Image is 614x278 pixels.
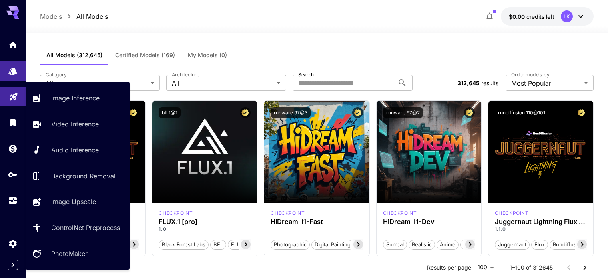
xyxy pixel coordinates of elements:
div: Playground [9,90,18,100]
div: HiDream Fast [271,210,305,217]
span: rundiffusion [550,241,587,249]
span: Black Forest Labs [159,241,208,249]
span: All [172,78,273,88]
p: 1.0 [159,226,251,233]
button: bfl:1@1 [159,107,181,118]
span: flux [532,241,548,249]
button: Certified Model – Vetted for best performance and includes a commercial license. [128,107,139,118]
h3: FLUX.1 [pro] [159,218,251,226]
p: ControlNet Preprocess [51,223,120,232]
label: Architecture [172,71,199,78]
div: Wallet [8,144,18,154]
a: ControlNet Preprocess [26,218,130,238]
div: HiDream Dev [383,210,417,217]
p: Audio Inference [51,145,99,155]
div: $0.00 [509,12,554,21]
p: Video Inference [51,119,99,129]
button: $0.00 [501,7,594,26]
button: Certified Model – Vetted for best performance and includes a commercial license. [352,107,363,118]
a: Image Upscale [26,192,130,212]
p: All Models [76,12,108,21]
p: Models [40,12,62,21]
button: runware:97@3 [271,107,311,118]
p: 1.1.0 [495,226,587,233]
button: Expand sidebar [8,260,18,270]
button: Certified Model – Vetted for best performance and includes a commercial license. [576,107,587,118]
label: Search [298,71,314,78]
span: 312,645 [457,80,480,86]
span: All [46,78,147,88]
span: Stylized [460,241,485,249]
div: Home [8,38,18,48]
div: 100 [474,262,497,273]
a: Audio Inference [26,140,130,160]
span: My Models (0) [188,52,227,59]
nav: breadcrumb [40,12,108,21]
button: rundiffusion:110@101 [495,107,548,118]
p: checkpoint [271,210,305,217]
h3: Juggernaut Lightning Flux by RunDiffusion [495,218,587,226]
div: API Keys [8,170,18,180]
span: FLUX.1 [pro] [228,241,265,249]
p: PhotoMaker [51,249,88,258]
label: Category [46,71,67,78]
span: juggernaut [495,241,529,249]
p: checkpoint [383,210,417,217]
p: Background Removal [51,171,116,181]
span: Digital Painting [312,241,353,249]
a: PhotoMaker [26,244,130,264]
button: Go to next page [577,260,593,276]
span: Most Popular [511,78,581,88]
p: 1–100 of 312645 [510,264,553,272]
div: Models [8,64,18,74]
a: Background Removal [26,166,130,186]
span: Surreal [383,241,407,249]
label: Order models by [511,71,549,78]
div: Usage [8,193,18,203]
span: credits left [526,13,554,20]
p: Image Inference [51,93,100,103]
p: checkpoint [159,210,193,217]
div: Library [8,118,18,128]
button: Certified Model – Vetted for best performance and includes a commercial license. [240,107,251,118]
div: FLUX.1 D [495,210,529,217]
span: Photographic [271,241,309,249]
p: checkpoint [495,210,529,217]
span: Certified Models (169) [115,52,175,59]
div: fluxpro [159,210,193,217]
button: Certified Model – Vetted for best performance and includes a commercial license. [464,107,475,118]
p: Image Upscale [51,197,96,206]
div: Settings [8,236,18,246]
span: results [481,80,498,86]
div: LK [561,10,573,22]
a: Image Inference [26,88,130,108]
span: Realistic [409,241,435,249]
span: Anime [437,241,458,249]
h3: HiDream-I1-Dev [383,218,475,226]
span: BFL [211,241,226,249]
h3: HiDream-I1-Fast [271,218,363,226]
p: Results per page [427,264,471,272]
span: $0.00 [509,13,526,20]
button: runware:97@2 [383,107,423,118]
span: All Models (312,645) [46,52,102,59]
a: Video Inference [26,114,130,134]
